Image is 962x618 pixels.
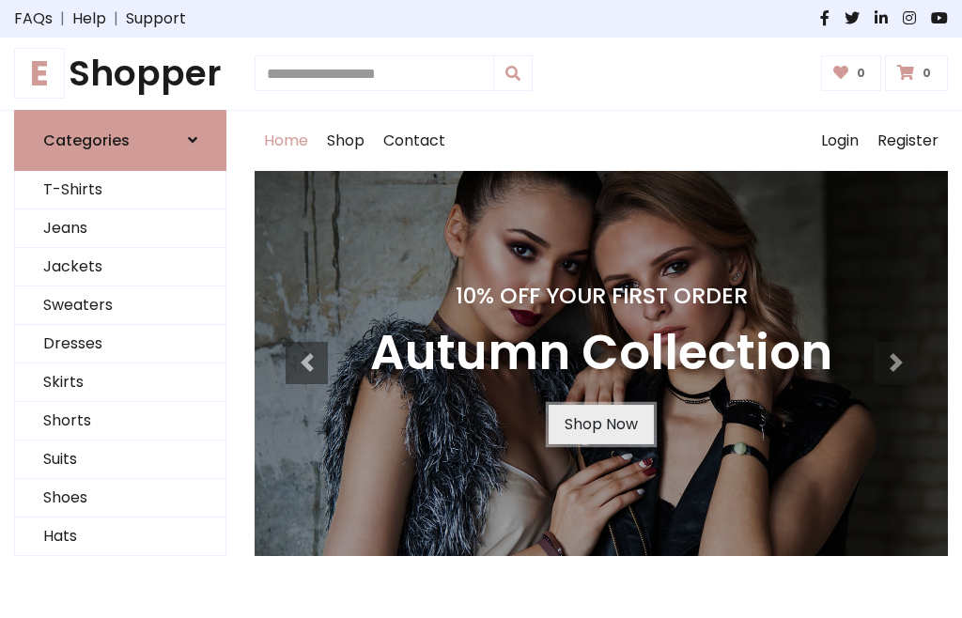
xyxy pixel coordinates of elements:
[72,8,106,30] a: Help
[53,8,72,30] span: |
[918,65,936,82] span: 0
[15,402,225,440] a: Shorts
[14,110,226,171] a: Categories
[14,48,65,99] span: E
[370,324,832,382] h3: Autumn Collection
[370,283,832,309] h4: 10% Off Your First Order
[15,209,225,248] a: Jeans
[15,325,225,363] a: Dresses
[15,248,225,286] a: Jackets
[374,111,455,171] a: Contact
[885,55,948,91] a: 0
[868,111,948,171] a: Register
[812,111,868,171] a: Login
[821,55,882,91] a: 0
[15,363,225,402] a: Skirts
[106,8,126,30] span: |
[14,53,226,95] h1: Shopper
[255,111,318,171] a: Home
[15,518,225,556] a: Hats
[15,286,225,325] a: Sweaters
[318,111,374,171] a: Shop
[43,131,130,149] h6: Categories
[15,171,225,209] a: T-Shirts
[15,479,225,518] a: Shoes
[549,405,654,444] a: Shop Now
[15,440,225,479] a: Suits
[852,65,870,82] span: 0
[126,8,186,30] a: Support
[14,8,53,30] a: FAQs
[14,53,226,95] a: EShopper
